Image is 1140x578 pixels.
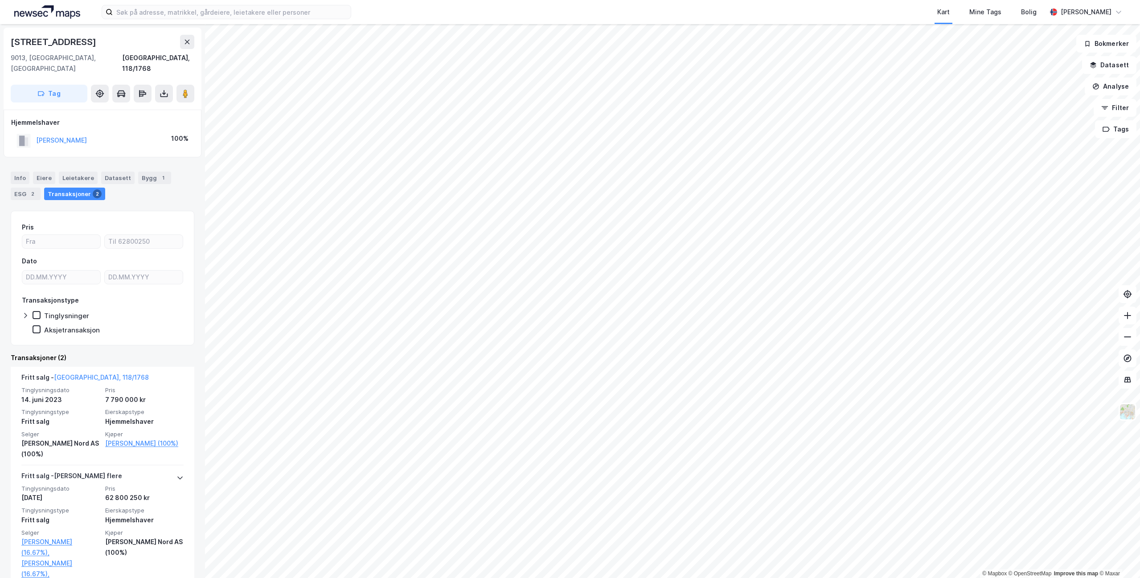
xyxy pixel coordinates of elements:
div: Kontrollprogram for chat [1095,535,1140,578]
button: Datasett [1082,56,1136,74]
span: Eierskapstype [105,507,184,514]
div: [STREET_ADDRESS] [11,35,98,49]
span: Tinglysningstype [21,408,100,416]
button: Tag [11,85,87,102]
div: Transaksjonstype [22,295,79,306]
input: Til 62800250 [105,235,183,248]
div: Fritt salg - [PERSON_NAME] flere [21,471,122,485]
span: Kjøper [105,529,184,537]
a: OpenStreetMap [1009,570,1052,577]
div: Mine Tags [969,7,1001,17]
input: DD.MM.YYYY [22,271,100,284]
a: Improve this map [1054,570,1098,577]
div: [PERSON_NAME] Nord AS (100%) [21,438,100,459]
div: Bygg [138,172,171,184]
div: Kart [937,7,950,17]
div: Fritt salg - [21,372,149,386]
input: Fra [22,235,100,248]
a: [GEOGRAPHIC_DATA], 118/1768 [54,373,149,381]
div: Transaksjoner (2) [11,353,194,363]
button: Filter [1094,99,1136,117]
button: Bokmerker [1076,35,1136,53]
span: Kjøper [105,430,184,438]
div: 7 790 000 kr [105,394,184,405]
span: Selger [21,430,100,438]
div: 2 [28,189,37,198]
span: Selger [21,529,100,537]
img: logo.a4113a55bc3d86da70a041830d287a7e.svg [14,5,80,19]
div: 14. juni 2023 [21,394,100,405]
div: Aksjetransaksjon [44,326,100,334]
iframe: Chat Widget [1095,535,1140,578]
div: 100% [171,133,189,144]
div: Dato [22,256,37,266]
div: 62 800 250 kr [105,492,184,503]
div: [PERSON_NAME] Nord AS (100%) [105,537,184,558]
div: Transaksjoner [44,188,105,200]
div: Fritt salg [21,515,100,525]
div: [DATE] [21,492,100,503]
span: Pris [105,386,184,394]
span: Eierskapstype [105,408,184,416]
span: Tinglysningsdato [21,485,100,492]
div: 1 [159,173,168,182]
div: [GEOGRAPHIC_DATA], 118/1768 [122,53,194,74]
div: [PERSON_NAME] [1061,7,1111,17]
span: Tinglysningstype [21,507,100,514]
div: Hjemmelshaver [105,515,184,525]
div: Pris [22,222,34,233]
div: ESG [11,188,41,200]
div: Tinglysninger [44,312,89,320]
a: [PERSON_NAME] (100%) [105,438,184,449]
div: Datasett [101,172,135,184]
div: 9013, [GEOGRAPHIC_DATA], [GEOGRAPHIC_DATA] [11,53,122,74]
span: Tinglysningsdato [21,386,100,394]
div: Hjemmelshaver [105,416,184,427]
input: DD.MM.YYYY [105,271,183,284]
span: Pris [105,485,184,492]
div: 2 [93,189,102,198]
button: Analyse [1085,78,1136,95]
div: Hjemmelshaver [11,117,194,128]
div: Bolig [1021,7,1037,17]
a: [PERSON_NAME] (16.67%), [21,537,100,558]
div: Leietakere [59,172,98,184]
input: Søk på adresse, matrikkel, gårdeiere, leietakere eller personer [113,5,351,19]
div: Eiere [33,172,55,184]
img: Z [1119,403,1136,420]
a: Mapbox [982,570,1007,577]
div: Fritt salg [21,416,100,427]
div: Info [11,172,29,184]
button: Tags [1095,120,1136,138]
